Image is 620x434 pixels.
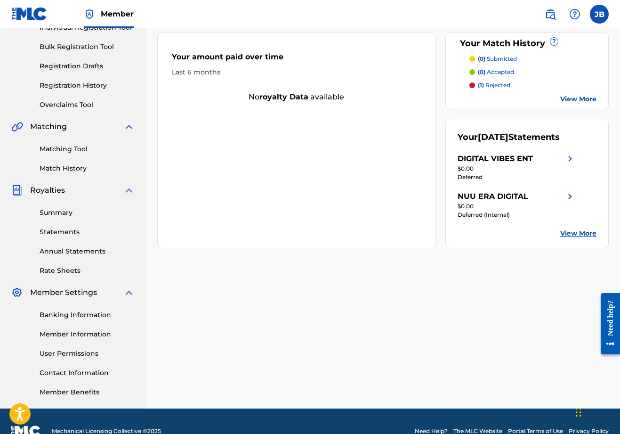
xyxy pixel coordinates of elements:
span: ? [550,38,558,45]
a: Registration History [40,81,135,90]
a: Rate Sheets [40,266,135,276]
strong: royalty data [259,92,308,101]
a: Public Search [541,5,560,24]
a: Banking Information [40,310,135,320]
p: submitted [478,55,517,63]
div: Last 6 months [172,67,421,77]
a: User Permissions [40,349,135,359]
img: Member Settings [11,287,23,298]
img: search [545,8,556,20]
img: Top Rightsholder [84,8,95,20]
img: expand [123,121,135,132]
span: [DATE] [478,132,508,142]
a: Match History [40,164,135,173]
a: (0) accepted [469,68,596,76]
a: Member Information [40,329,135,339]
a: NUU ERA DIGITALright chevron icon$0.00Deferred (Internal) [458,191,576,219]
div: Help [565,5,584,24]
a: Contact Information [40,368,135,378]
span: Matching [30,121,67,132]
a: Registration Drafts [40,61,135,71]
img: help [569,8,580,20]
img: Royalties [11,185,23,196]
span: Member Settings [30,287,97,298]
span: Member [101,8,134,19]
img: right chevron icon [564,153,576,164]
img: Matching [11,121,23,132]
span: (0) [478,55,485,62]
img: expand [123,287,135,298]
a: Overclaims Tool [40,100,135,110]
div: Deferred (Internal) [458,211,576,219]
div: NUU ERA DIGITAL [458,191,528,202]
p: rejected [478,81,510,90]
div: $0.00 [458,164,576,173]
span: Royalties [30,185,65,196]
a: Bulk Registration Tool [40,42,135,52]
div: Deferred [458,173,576,181]
a: (0) submitted [469,55,596,63]
img: expand [123,185,135,196]
span: (0) [478,68,485,75]
img: MLC Logo [11,7,48,21]
a: DIGITAL VIBES ENTright chevron icon$0.00Deferred [458,153,576,181]
div: DIGITAL VIBES ENT [458,153,533,164]
div: User Menu [590,5,609,24]
div: Drag [576,398,581,426]
p: accepted [478,68,514,76]
a: Matching Tool [40,144,135,154]
a: View More [560,229,596,238]
a: Annual Statements [40,246,135,256]
a: View More [560,94,596,104]
div: Your Match History [458,37,596,50]
div: Your Statements [458,131,560,144]
a: Member Benefits [40,387,135,397]
span: (1) [478,82,484,89]
a: Summary [40,208,135,218]
img: right chevron icon [564,191,576,202]
a: Statements [40,227,135,237]
div: $0.00 [458,202,576,211]
iframe: Chat Widget [573,389,620,434]
div: No available [158,91,435,103]
iframe: Resource Center [594,285,620,362]
a: (1) rejected [469,81,596,90]
div: Your amount paid over time [172,51,421,67]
